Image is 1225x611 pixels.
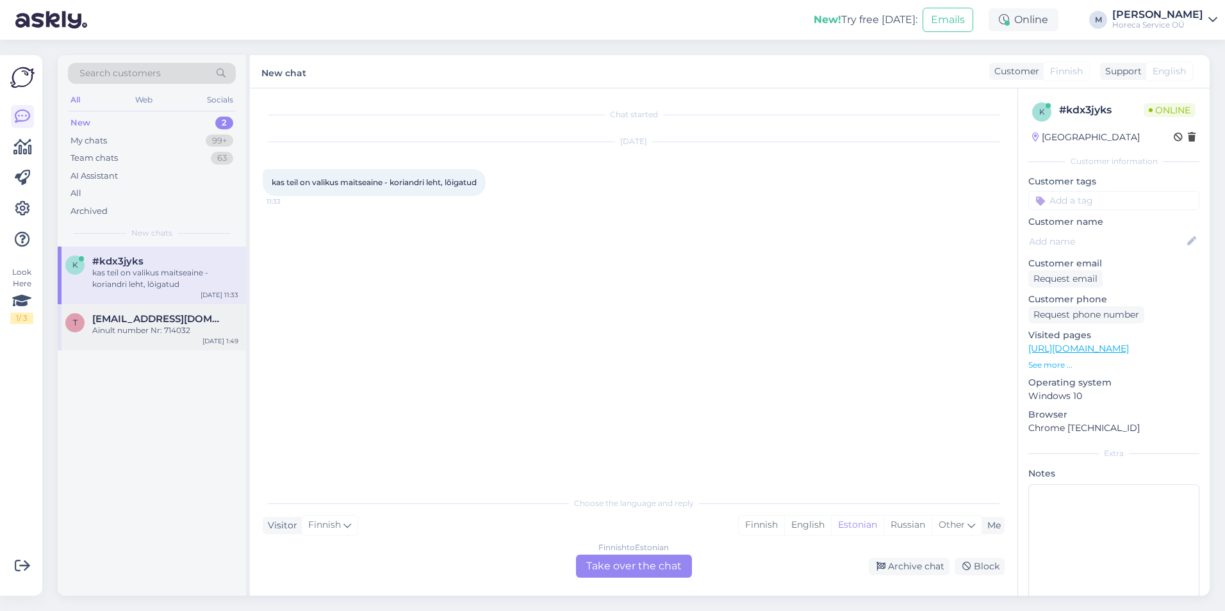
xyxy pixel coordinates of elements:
[1028,359,1199,371] p: See more ...
[1112,10,1203,20] div: [PERSON_NAME]
[10,313,33,324] div: 1 / 3
[939,519,965,530] span: Other
[68,92,83,108] div: All
[263,109,1005,120] div: Chat started
[261,63,306,80] label: New chat
[1039,107,1045,117] span: k
[1153,65,1186,78] span: English
[263,136,1005,147] div: [DATE]
[923,8,973,32] button: Emails
[92,313,226,325] span: timofei@schlossle-hotels.com
[92,325,238,336] div: Ainult number Nr: 714032
[1059,102,1144,118] div: # kdx3jyks
[1100,65,1142,78] div: Support
[598,542,669,553] div: Finnish to Estonian
[267,197,315,206] span: 11:33
[133,92,155,108] div: Web
[1028,448,1199,459] div: Extra
[1028,376,1199,389] p: Operating system
[784,516,831,535] div: English
[263,519,297,532] div: Visitor
[1028,191,1199,210] input: Add a tag
[70,170,118,183] div: AI Assistant
[1089,11,1107,29] div: M
[989,65,1039,78] div: Customer
[1112,10,1217,30] a: [PERSON_NAME]Horeca Service OÜ
[10,266,33,324] div: Look Here
[1028,270,1103,288] div: Request email
[92,256,144,267] span: #kdx3jyks
[131,227,172,239] span: New chats
[814,13,841,26] b: New!
[814,12,917,28] div: Try free [DATE]:
[831,516,884,535] div: Estonian
[204,92,236,108] div: Socials
[989,8,1058,31] div: Online
[1029,234,1185,248] input: Add name
[739,516,784,535] div: Finnish
[869,558,950,575] div: Archive chat
[1028,257,1199,270] p: Customer email
[1028,175,1199,188] p: Customer tags
[202,336,238,346] div: [DATE] 1:49
[576,555,692,578] div: Take over the chat
[211,152,233,165] div: 63
[1028,156,1199,167] div: Customer information
[272,177,477,187] span: kas teil on valikus maitseaine - koriandri leht, lõigatud
[1112,20,1203,30] div: Horeca Service OÜ
[955,558,1005,575] div: Block
[70,117,90,129] div: New
[1028,389,1199,403] p: Windows 10
[201,290,238,300] div: [DATE] 11:33
[92,267,238,290] div: kas teil on valikus maitseaine - koriandri leht, lõigatud
[70,134,107,147] div: My chats
[73,318,78,327] span: t
[1144,103,1196,117] span: Online
[1032,131,1140,144] div: [GEOGRAPHIC_DATA]
[70,205,108,218] div: Archived
[1028,467,1199,480] p: Notes
[1028,329,1199,342] p: Visited pages
[1028,293,1199,306] p: Customer phone
[70,187,81,200] div: All
[70,152,118,165] div: Team chats
[72,260,78,270] span: k
[10,65,35,90] img: Askly Logo
[884,516,932,535] div: Russian
[263,498,1005,509] div: Choose the language and reply
[308,518,341,532] span: Finnish
[1028,306,1144,323] div: Request phone number
[1028,215,1199,229] p: Customer name
[982,519,1001,532] div: Me
[1028,421,1199,435] p: Chrome [TECHNICAL_ID]
[215,117,233,129] div: 2
[1028,343,1129,354] a: [URL][DOMAIN_NAME]
[79,67,161,80] span: Search customers
[1050,65,1083,78] span: Finnish
[206,134,233,147] div: 99+
[1028,408,1199,421] p: Browser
